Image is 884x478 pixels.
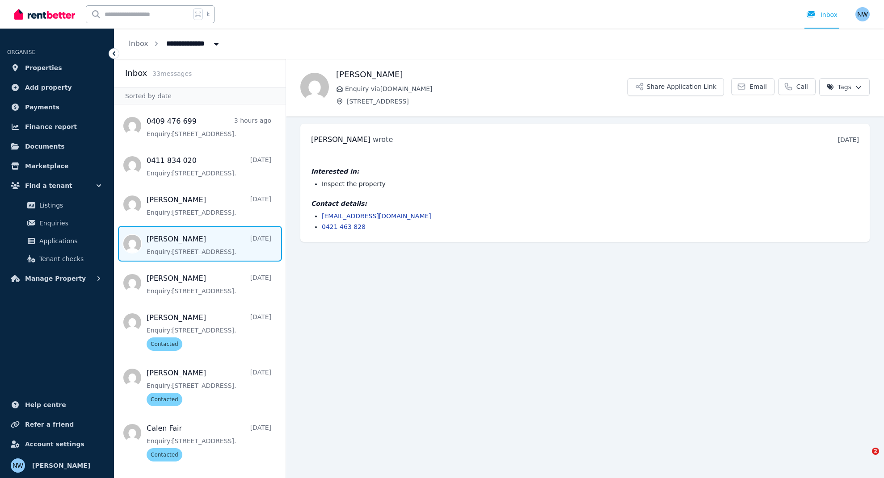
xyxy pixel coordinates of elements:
button: Tags [819,78,870,96]
span: [PERSON_NAME] [311,135,370,144]
a: Tenant checks [11,250,103,268]
a: Marketplace [7,157,107,175]
a: Finance report [7,118,107,136]
a: 0421 463 828 [322,223,366,230]
span: Listings [39,200,100,211]
span: [PERSON_NAME] [32,460,90,471]
a: Documents [7,137,107,155]
span: Manage Property [25,273,86,284]
span: Email [749,82,767,91]
span: Tags [827,83,851,91]
a: [PERSON_NAME][DATE]Enquiry:[STREET_ADDRESS]. [147,234,271,256]
button: Share Application Link [627,78,724,96]
span: Help centre [25,399,66,410]
a: [EMAIL_ADDRESS][DOMAIN_NAME] [322,212,431,220]
img: RentBetter [14,8,75,21]
img: Nicole Welch [11,458,25,473]
a: 0411 834 020[DATE]Enquiry:[STREET_ADDRESS]. [147,155,271,178]
span: Finance report [25,121,77,132]
li: Inspect the property [322,179,859,188]
a: Email [731,78,775,95]
h4: Interested in: [311,167,859,176]
span: Account settings [25,439,84,449]
span: ORGANISE [7,49,35,55]
h4: Contact details: [311,199,859,208]
img: Olga [300,73,329,101]
span: Tenant checks [39,254,100,264]
iframe: Intercom live chat [854,448,875,469]
a: Payments [7,98,107,116]
span: k [206,11,210,18]
span: Marketplace [25,161,68,171]
a: Call [778,78,816,95]
time: [DATE] [838,136,859,143]
img: Nicole Welch [855,7,870,21]
span: 2 [872,448,879,455]
a: Listings [11,196,103,214]
span: 33 message s [152,70,192,77]
span: Enquiry via [DOMAIN_NAME] [345,84,627,93]
span: wrote [373,135,393,144]
a: Inbox [129,39,148,48]
h2: Inbox [125,67,147,79]
a: Add property [7,79,107,96]
span: Applications [39,236,100,246]
div: Inbox [806,10,838,19]
span: Add property [25,82,72,93]
button: Manage Property [7,270,107,287]
a: [PERSON_NAME][DATE]Enquiry:[STREET_ADDRESS].Contacted [147,312,271,351]
a: Enquiries [11,214,103,232]
span: Refer a friend [25,419,74,430]
a: Refer a friend [7,416,107,433]
span: Enquiries [39,218,100,229]
a: Properties [7,59,107,77]
div: Sorted by date [114,87,286,104]
span: Find a tenant [25,180,72,191]
span: Properties [25,62,62,73]
a: Calen Fair[DATE]Enquiry:[STREET_ADDRESS].Contacted [147,423,271,461]
a: [PERSON_NAME][DATE]Enquiry:[STREET_ADDRESS].Contacted [147,368,271,406]
span: Payments [25,102,59,112]
button: Find a tenant [7,177,107,195]
nav: Breadcrumb [114,29,235,59]
a: [PERSON_NAME][DATE]Enquiry:[STREET_ADDRESS]. [147,195,271,217]
a: [PERSON_NAME][DATE]Enquiry:[STREET_ADDRESS]. [147,273,271,295]
a: Account settings [7,435,107,453]
span: Call [796,82,808,91]
span: [STREET_ADDRESS] [347,97,627,106]
span: Documents [25,141,65,152]
a: Help centre [7,396,107,414]
a: Applications [11,232,103,250]
h1: [PERSON_NAME] [336,68,627,81]
a: 0409 476 6993 hours agoEnquiry:[STREET_ADDRESS]. [147,116,271,138]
